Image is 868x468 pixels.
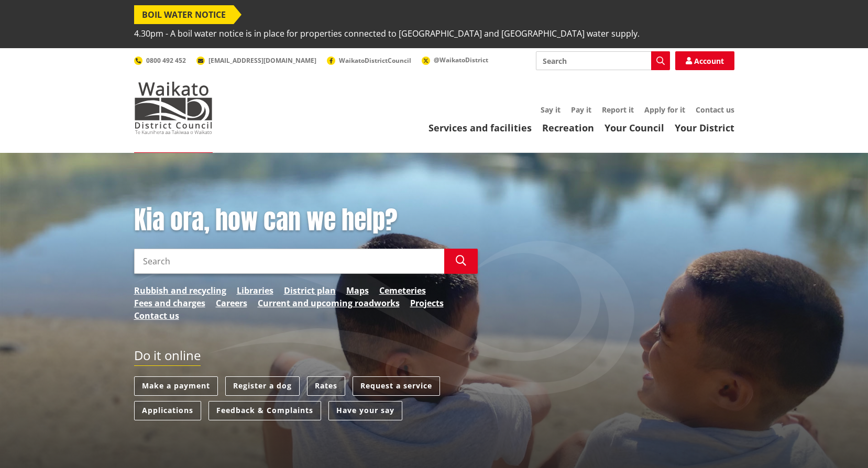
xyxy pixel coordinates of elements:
input: Search input [134,249,444,274]
a: Contact us [696,105,734,115]
h2: Do it online [134,348,201,366]
a: Cemeteries [379,284,426,297]
a: Rubbish and recycling [134,284,226,297]
a: Request a service [353,376,440,396]
a: Your Council [605,121,664,134]
a: Rates [307,376,345,396]
a: 0800 492 452 [134,56,186,65]
span: [EMAIL_ADDRESS][DOMAIN_NAME] [208,56,316,65]
h1: Kia ora, how can we help? [134,205,478,236]
a: [EMAIL_ADDRESS][DOMAIN_NAME] [196,56,316,65]
a: Careers [216,297,247,309]
a: Recreation [542,121,594,134]
a: @WaikatoDistrict [422,55,488,64]
input: Search input [536,51,670,70]
span: 4.30pm - A boil water notice is in place for properties connected to [GEOGRAPHIC_DATA] and [GEOGR... [134,24,640,43]
a: Services and facilities [428,121,532,134]
a: Report it [602,105,634,115]
a: Fees and charges [134,297,205,309]
a: Applications [134,401,201,420]
a: Have your say [328,401,402,420]
a: WaikatoDistrictCouncil [327,56,411,65]
span: 0800 492 452 [146,56,186,65]
a: Maps [346,284,369,297]
a: Say it [541,105,561,115]
span: BOIL WATER NOTICE [134,5,234,24]
span: WaikatoDistrictCouncil [339,56,411,65]
img: Waikato District Council - Te Kaunihera aa Takiwaa o Waikato [134,82,213,134]
a: Pay it [571,105,591,115]
a: Projects [410,297,444,309]
a: Feedback & Complaints [208,401,321,420]
a: Register a dog [225,376,300,396]
a: Apply for it [644,105,685,115]
a: Libraries [237,284,273,297]
a: Current and upcoming roadworks [258,297,400,309]
a: Make a payment [134,376,218,396]
a: Contact us [134,309,179,322]
span: @WaikatoDistrict [434,55,488,64]
a: District plan [284,284,336,297]
a: Account [675,51,734,70]
a: Your District [675,121,734,134]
